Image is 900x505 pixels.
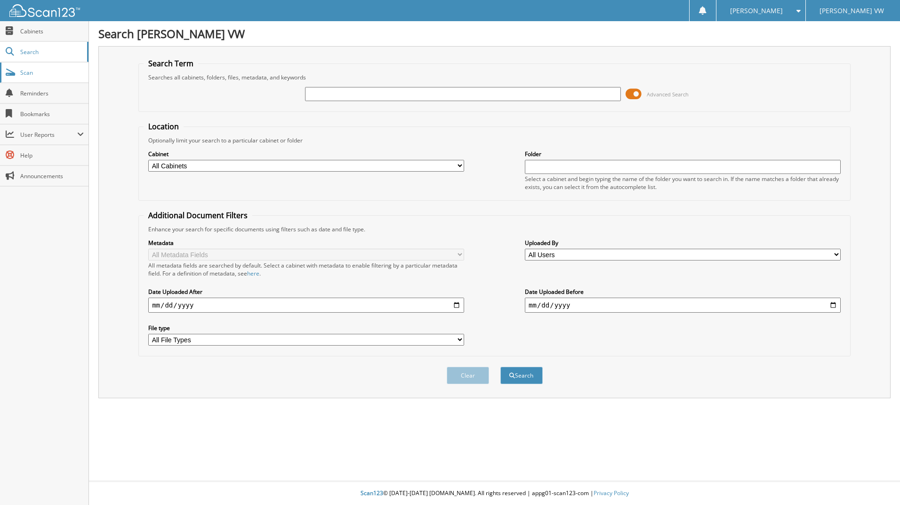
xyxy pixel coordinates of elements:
div: © [DATE]-[DATE] [DOMAIN_NAME]. All rights reserved | appg01-scan123-com | [89,482,900,505]
span: Help [20,151,84,159]
div: Searches all cabinets, folders, files, metadata, and keywords [144,73,845,81]
label: Date Uploaded After [148,288,464,296]
span: [PERSON_NAME] [730,8,783,14]
a: Privacy Policy [594,489,629,497]
label: Cabinet [148,150,464,158]
legend: Search Term [144,58,198,69]
div: All metadata fields are searched by default. Select a cabinet with metadata to enable filtering b... [148,261,464,277]
label: Date Uploaded Before [525,288,841,296]
div: Select a cabinet and begin typing the name of the folder you want to search in. If the name match... [525,175,841,191]
span: Scan123 [361,489,383,497]
label: Metadata [148,239,464,247]
input: start [148,298,464,313]
iframe: Chat Widget [853,460,900,505]
span: [PERSON_NAME] VW [820,8,884,14]
label: Folder [525,150,841,158]
span: Search [20,48,82,56]
input: end [525,298,841,313]
a: here [247,269,259,277]
span: Scan [20,69,84,77]
button: Search [500,367,543,384]
span: Reminders [20,89,84,97]
button: Clear [447,367,489,384]
span: Announcements [20,172,84,180]
h1: Search [PERSON_NAME] VW [98,26,891,41]
legend: Location [144,121,184,132]
span: Cabinets [20,27,84,35]
img: scan123-logo-white.svg [9,4,80,17]
span: Advanced Search [647,91,689,98]
span: User Reports [20,131,77,139]
label: Uploaded By [525,239,841,247]
label: File type [148,324,464,332]
legend: Additional Document Filters [144,210,252,221]
div: Optionally limit your search to a particular cabinet or folder [144,136,845,144]
span: Bookmarks [20,110,84,118]
div: Enhance your search for specific documents using filters such as date and file type. [144,225,845,233]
